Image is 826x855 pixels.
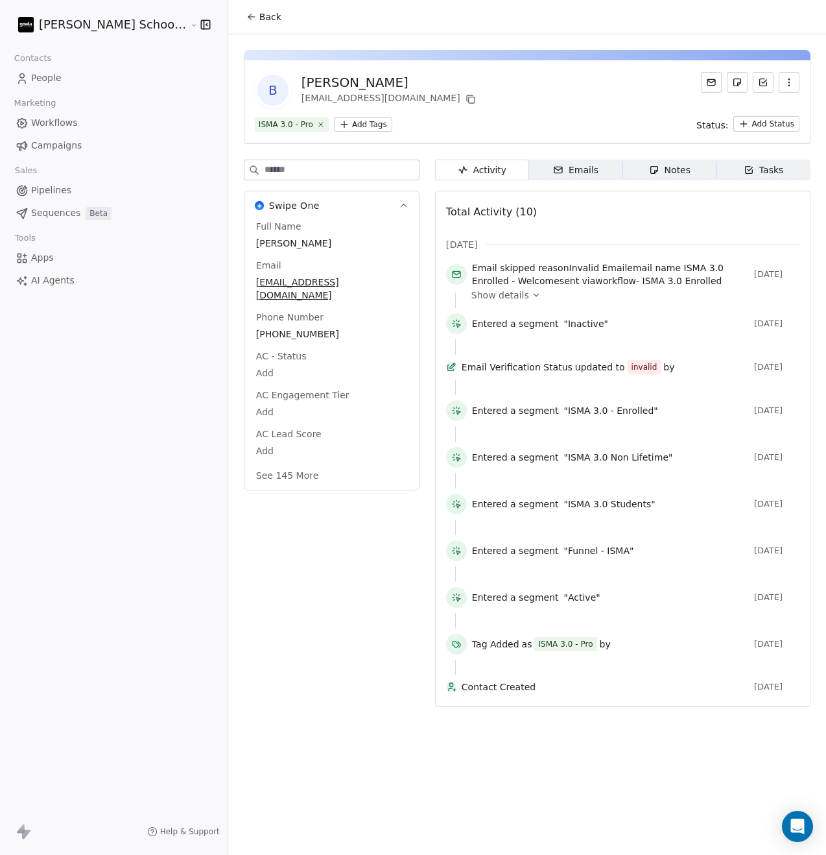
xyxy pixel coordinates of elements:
[472,498,559,511] span: Entered a segment
[259,10,281,23] span: Back
[754,269,799,280] span: [DATE]
[522,638,532,651] span: as
[631,361,657,374] div: invalid
[10,135,217,156] a: Campaigns
[553,163,598,177] div: Emails
[10,270,217,291] a: AI Agents
[462,680,749,693] span: Contact Created
[754,546,799,556] span: [DATE]
[256,237,407,250] span: [PERSON_NAME]
[39,16,187,33] span: [PERSON_NAME] School of Finance LLP
[754,362,799,372] span: [DATE]
[8,49,57,68] span: Contacts
[10,112,217,134] a: Workflows
[472,591,559,604] span: Entered a segment
[10,247,217,269] a: Apps
[248,464,326,487] button: See 145 More
[31,139,82,152] span: Campaigns
[301,73,478,91] div: [PERSON_NAME]
[10,180,217,201] a: Pipelines
[239,5,289,29] button: Back
[254,259,284,272] span: Email
[446,206,537,218] span: Total Activity (10)
[472,261,749,287] span: reason email name sent via workflow -
[733,116,799,132] button: Add Status
[256,276,407,302] span: [EMAIL_ADDRESS][DOMAIN_NAME]
[256,328,407,341] span: [PHONE_NUMBER]
[472,451,559,464] span: Entered a segment
[754,682,799,692] span: [DATE]
[256,405,407,418] span: Add
[18,17,34,32] img: Zeeshan%20Neck%20Print%20Dark.png
[31,116,78,130] span: Workflows
[244,220,419,490] div: Swipe OneSwipe One
[257,75,289,106] span: B
[259,119,313,130] div: ISMA 3.0 - Pro
[649,163,690,177] div: Notes
[31,184,71,197] span: Pipelines
[254,311,326,324] span: Phone Number
[663,361,674,374] span: by
[564,451,673,464] span: "ISMA 3.0 Non Lifetime"
[472,638,519,651] span: Tag Added
[754,499,799,509] span: [DATE]
[254,389,352,402] span: AC Engagement Tier
[472,263,536,273] span: Email skipped
[472,544,559,557] span: Entered a segment
[254,350,309,363] span: AC - Status
[754,592,799,603] span: [DATE]
[9,228,41,248] span: Tools
[254,220,304,233] span: Full Name
[564,404,658,417] span: "ISMA 3.0 - Enrolled"
[446,238,478,251] span: [DATE]
[31,206,80,220] span: Sequences
[569,263,628,273] span: Invalid Email
[754,639,799,649] span: [DATE]
[600,638,611,651] span: by
[744,163,784,177] div: Tasks
[254,427,324,440] span: AC Lead Score
[696,119,728,132] span: Status:
[564,591,600,604] span: "Active"
[754,319,799,329] span: [DATE]
[564,544,634,557] span: "Funnel - ISMA"
[10,202,217,224] a: SequencesBeta
[782,811,813,842] div: Open Intercom Messenger
[575,361,625,374] span: updated to
[564,317,608,330] span: "Inactive"
[334,117,392,132] button: Add Tags
[472,404,559,417] span: Entered a segment
[538,638,593,650] div: ISMA 3.0 - Pro
[471,289,529,302] span: Show details
[10,67,217,89] a: People
[16,14,180,36] button: [PERSON_NAME] School of Finance LLP
[8,93,62,113] span: Marketing
[754,452,799,463] span: [DATE]
[472,317,559,330] span: Entered a segment
[256,444,407,457] span: Add
[31,274,75,287] span: AI Agents
[471,289,790,302] a: Show details
[269,199,320,212] span: Swipe One
[9,161,43,180] span: Sales
[256,367,407,379] span: Add
[643,276,722,286] span: ISMA 3.0 Enrolled
[301,91,478,107] div: [EMAIL_ADDRESS][DOMAIN_NAME]
[255,201,264,210] img: Swipe One
[754,405,799,416] span: [DATE]
[86,207,112,220] span: Beta
[31,71,62,85] span: People
[147,826,220,837] a: Help & Support
[244,191,419,220] button: Swipe OneSwipe One
[462,361,572,374] span: Email Verification Status
[31,251,54,265] span: Apps
[160,826,220,837] span: Help & Support
[564,498,655,511] span: "ISMA 3.0 Students"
